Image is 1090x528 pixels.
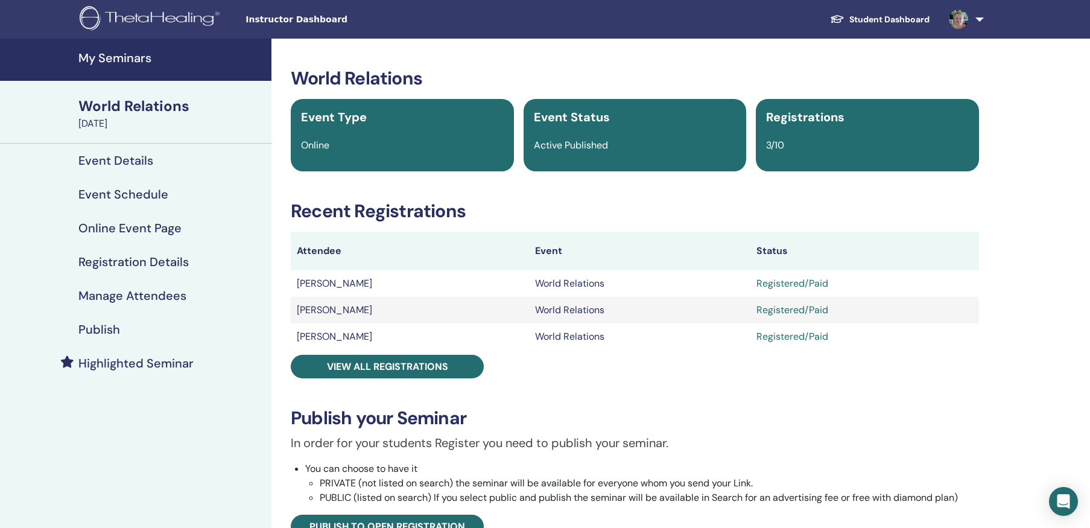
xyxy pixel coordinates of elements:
h3: Publish your Seminar [291,407,979,429]
h4: My Seminars [78,51,264,65]
li: PRIVATE (not listed on search) the seminar will be available for everyone whom you send your Link. [320,476,979,491]
h4: Publish [78,322,120,337]
td: World Relations [529,297,751,323]
td: [PERSON_NAME] [291,323,529,350]
div: [DATE] [78,116,264,131]
h4: Event Details [78,153,153,168]
h4: Event Schedule [78,187,168,202]
li: PUBLIC (listed on search) If you select public and publish the seminar will be available in Searc... [320,491,979,505]
img: logo.png [80,6,224,33]
th: Status [750,232,978,270]
th: Attendee [291,232,529,270]
span: 3/10 [766,139,784,151]
th: Event [529,232,751,270]
h3: Recent Registrations [291,200,979,222]
a: View all registrations [291,355,484,378]
img: default.png [949,10,968,29]
span: Online [301,139,329,151]
h3: World Relations [291,68,979,89]
td: World Relations [529,270,751,297]
span: Event Type [301,109,367,125]
td: [PERSON_NAME] [291,297,529,323]
p: In order for your students Register you need to publish your seminar. [291,434,979,452]
span: Event Status [534,109,610,125]
div: Open Intercom Messenger [1049,487,1078,516]
div: Registered/Paid [756,276,972,291]
h4: Online Event Page [78,221,182,235]
h4: Highlighted Seminar [78,356,194,371]
div: Registered/Paid [756,303,972,317]
span: Active Published [534,139,608,151]
div: Registered/Paid [756,329,972,344]
td: [PERSON_NAME] [291,270,529,297]
a: Student Dashboard [820,8,939,31]
div: World Relations [78,96,264,116]
h4: Manage Attendees [78,288,186,303]
h4: Registration Details [78,255,189,269]
span: View all registrations [327,360,448,373]
span: Registrations [766,109,844,125]
a: World Relations[DATE] [71,96,271,131]
img: graduation-cap-white.svg [830,14,844,24]
li: You can choose to have it [305,462,979,505]
td: World Relations [529,323,751,350]
span: Instructor Dashboard [246,13,426,26]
